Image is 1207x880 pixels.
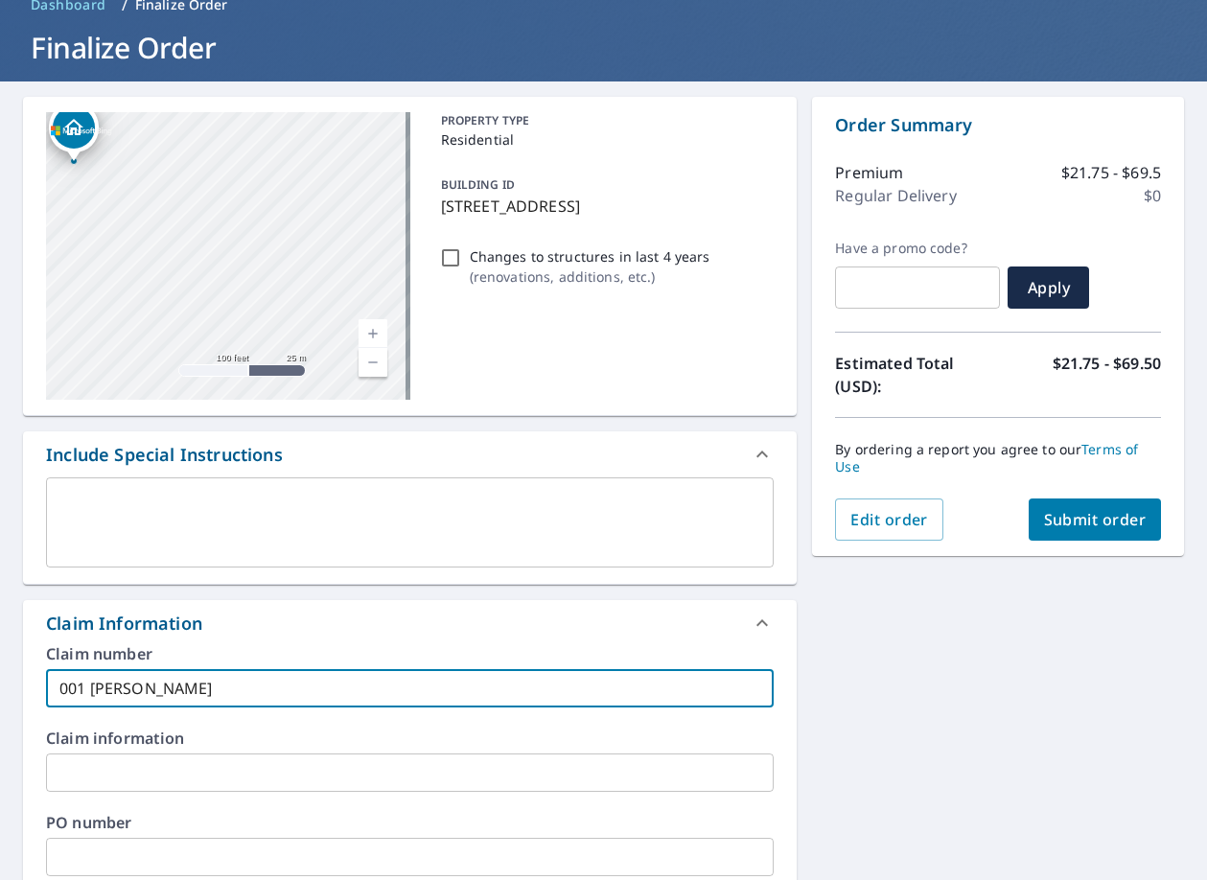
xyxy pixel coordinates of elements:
span: Submit order [1044,509,1147,530]
div: Claim Information [46,611,202,637]
p: By ordering a report you agree to our [835,441,1161,475]
p: [STREET_ADDRESS] [441,195,767,218]
p: $0 [1144,184,1161,207]
span: Edit order [850,509,928,530]
p: $21.75 - $69.5 [1061,161,1161,184]
p: Order Summary [835,112,1161,138]
label: Claim information [46,730,774,746]
label: Have a promo code? [835,240,1000,257]
p: ( renovations, additions, etc. ) [470,266,710,287]
p: $21.75 - $69.50 [1053,352,1161,398]
button: Apply [1008,266,1089,309]
p: Residential [441,129,767,150]
a: Terms of Use [835,440,1138,475]
button: Edit order [835,498,943,541]
p: Regular Delivery [835,184,956,207]
h1: Finalize Order [23,28,1184,67]
div: Claim Information [23,600,797,646]
label: PO number [46,815,774,830]
button: Submit order [1029,498,1162,541]
span: Apply [1023,277,1074,298]
p: Estimated Total (USD): [835,352,998,398]
a: Current Level 18, Zoom In [359,319,387,348]
div: Dropped pin, building 1, Residential property, 1672 NE Crestridge Dr Bend, OR 97701 [49,103,99,162]
div: Include Special Instructions [23,431,797,477]
p: Changes to structures in last 4 years [470,246,710,266]
p: BUILDING ID [441,176,515,193]
div: Include Special Instructions [46,442,283,468]
p: Premium [835,161,903,184]
p: PROPERTY TYPE [441,112,767,129]
a: Current Level 18, Zoom Out [359,348,387,377]
label: Claim number [46,646,774,661]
